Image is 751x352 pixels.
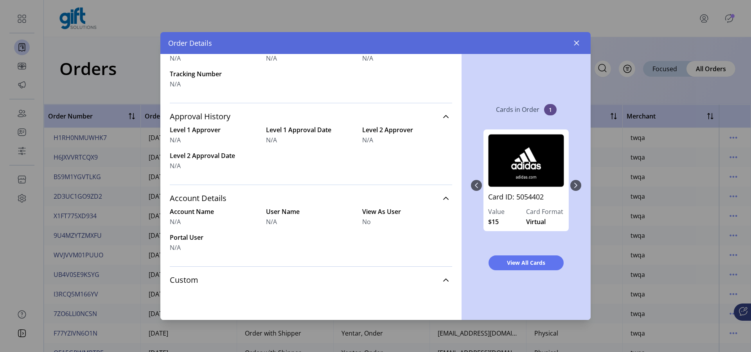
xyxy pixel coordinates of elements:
[170,289,452,298] div: Custom
[488,192,564,207] a: Card ID: 5054402
[488,134,564,187] img: 5054402
[170,43,452,98] div: Shipment
[526,217,546,226] span: Virtual
[266,217,277,226] span: N/A
[170,113,230,120] span: Approval History
[170,108,452,125] a: Approval History
[488,217,499,226] span: $15
[362,125,452,135] label: Level 2 Approver
[170,276,198,284] span: Custom
[362,54,373,63] span: N/A
[544,104,557,115] span: 1
[266,125,356,135] label: Level 1 Approval Date
[170,271,452,289] a: Custom
[362,217,371,226] span: No
[170,125,452,180] div: Approval History
[170,207,260,216] label: Account Name
[170,233,260,242] label: Portal User
[266,54,277,63] span: N/A
[482,122,570,249] div: 0
[488,207,526,216] label: Value
[362,207,452,216] label: View As User
[170,161,181,171] span: N/A
[170,135,181,145] span: N/A
[170,207,452,262] div: Account Details
[526,207,564,216] label: Card Format
[266,135,277,145] span: N/A
[170,54,181,63] span: N/A
[362,135,373,145] span: N/A
[170,69,260,79] label: Tracking Number
[489,255,564,270] button: View All Cards
[170,243,181,252] span: N/A
[499,259,553,267] span: View All Cards
[170,125,260,135] label: Level 1 Approver
[170,190,452,207] a: Account Details
[170,194,226,202] span: Account Details
[168,38,212,48] span: Order Details
[170,151,260,160] label: Level 2 Approval Date
[496,105,539,114] p: Cards in Order
[266,207,356,216] label: User Name
[170,79,181,89] span: N/A
[170,217,181,226] span: N/A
